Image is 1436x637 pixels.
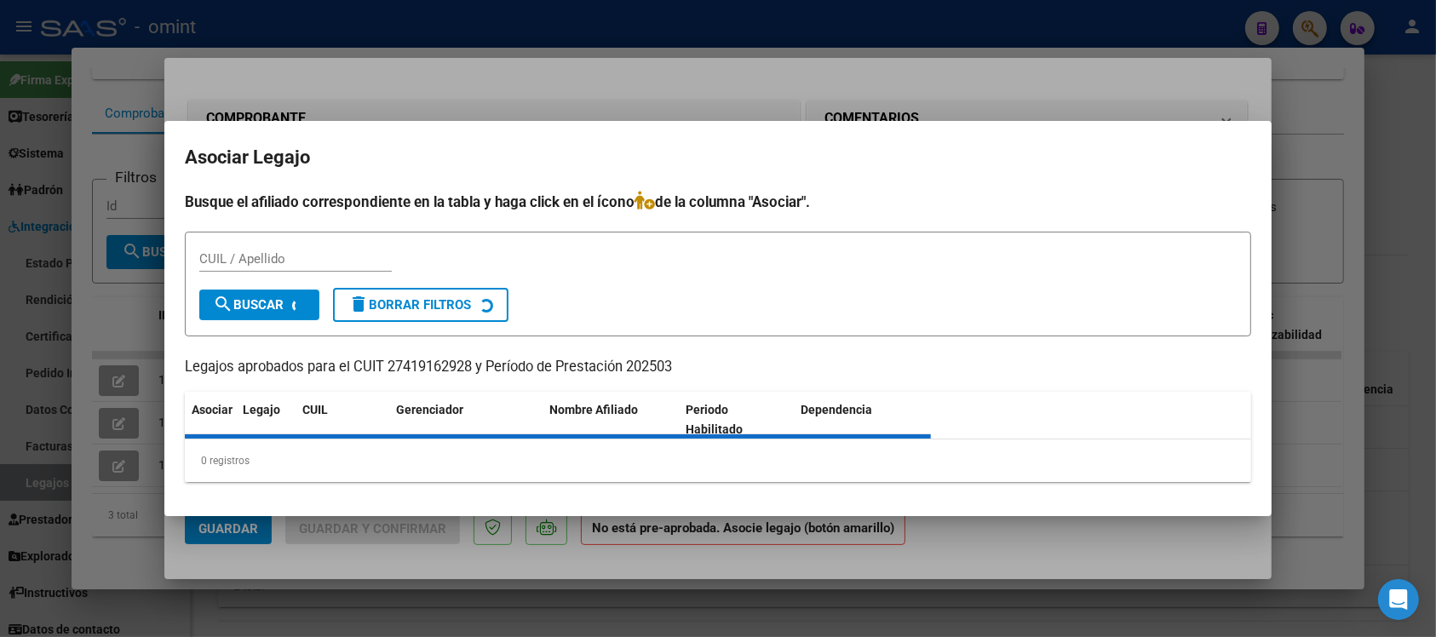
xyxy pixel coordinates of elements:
div: Open Intercom Messenger [1378,579,1419,620]
span: Dependencia [801,403,873,416]
h4: Busque el afiliado correspondiente en la tabla y haga click en el ícono de la columna "Asociar". [185,191,1251,213]
span: Nombre Afiliado [549,403,638,416]
datatable-header-cell: CUIL [296,392,389,448]
datatable-header-cell: Legajo [236,392,296,448]
span: Periodo Habilitado [686,403,744,436]
datatable-header-cell: Periodo Habilitado [680,392,795,448]
span: Asociar [192,403,233,416]
mat-icon: delete [348,294,369,314]
span: CUIL [302,403,328,416]
button: Borrar Filtros [333,288,508,322]
div: 0 registros [185,439,1251,482]
datatable-header-cell: Nombre Afiliado [543,392,680,448]
span: Borrar Filtros [348,297,471,313]
p: Legajos aprobados para el CUIT 27419162928 y Período de Prestación 202503 [185,357,1251,378]
datatable-header-cell: Gerenciador [389,392,543,448]
h2: Asociar Legajo [185,141,1251,174]
span: Gerenciador [396,403,463,416]
datatable-header-cell: Asociar [185,392,236,448]
span: Legajo [243,403,280,416]
span: Buscar [213,297,284,313]
mat-icon: search [213,294,233,314]
button: Buscar [199,290,319,320]
datatable-header-cell: Dependencia [795,392,932,448]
